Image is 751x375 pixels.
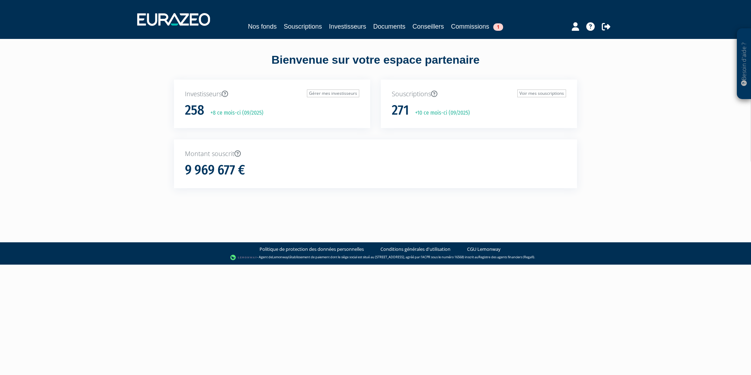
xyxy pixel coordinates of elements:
a: Gérer mes investisseurs [307,90,359,97]
a: Voir mes souscriptions [517,90,566,97]
a: Investisseurs [329,22,366,31]
a: Nos fonds [248,22,276,31]
a: Commissions1 [451,22,503,31]
p: +10 ce mois-ci (09/2025) [410,109,470,117]
a: Souscriptions [284,22,322,31]
a: Conseillers [413,22,444,31]
div: - Agent de (établissement de paiement dont le siège social est situé au [STREET_ADDRESS], agréé p... [7,254,744,261]
p: Montant souscrit [185,149,566,158]
a: Lemonway [272,255,289,259]
h1: 271 [392,103,409,118]
img: logo-lemonway.png [230,254,257,261]
p: Besoin d'aide ? [740,32,748,96]
p: Souscriptions [392,90,566,99]
a: Conditions générales d'utilisation [380,246,450,253]
p: Investisseurs [185,90,359,99]
a: Politique de protection des données personnelles [260,246,364,253]
h1: 258 [185,103,204,118]
a: Registre des agents financiers (Regafi) [478,255,534,259]
div: Bienvenue sur votre espace partenaire [169,52,582,80]
h1: 9 969 677 € [185,163,245,178]
a: CGU Lemonway [467,246,501,253]
a: Documents [373,22,406,31]
img: 1732889491-logotype_eurazeo_blanc_rvb.png [137,13,210,26]
span: 1 [493,23,503,31]
p: +8 ce mois-ci (09/2025) [205,109,263,117]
